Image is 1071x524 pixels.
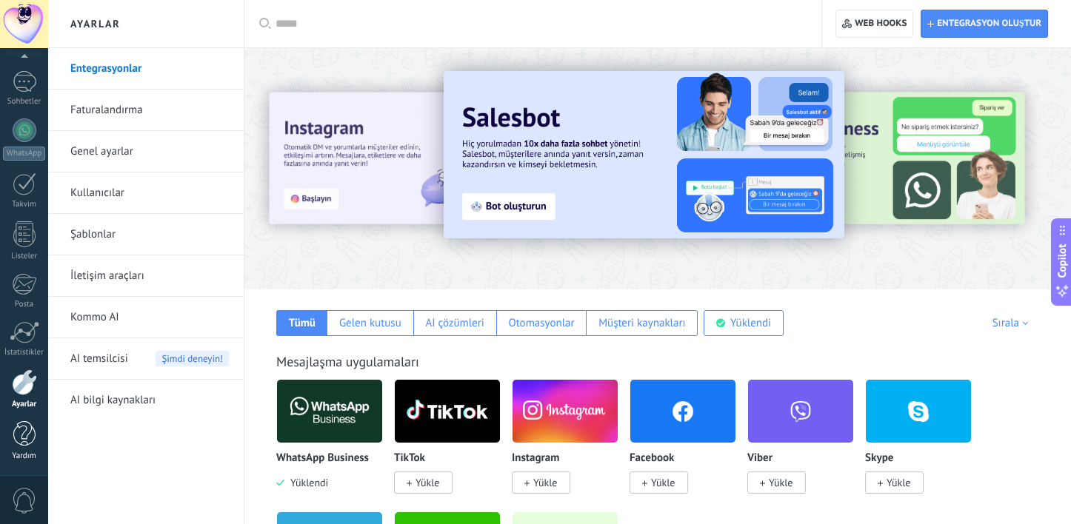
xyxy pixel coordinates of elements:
[513,375,618,447] img: instagram.png
[339,316,401,330] div: Gelen kutusu
[865,452,893,465] p: Skype
[598,316,685,330] div: Müşteri kaynakları
[709,93,1024,224] img: Slide 3
[270,93,585,224] img: Slide 1
[3,400,46,409] div: Ayarlar
[769,476,793,489] span: Yükle
[48,297,244,338] li: Kommo AI
[835,10,913,38] button: Web hooks
[48,380,244,420] li: AI bilgi kaynakları
[730,316,771,330] div: Yüklendi
[48,90,244,131] li: Faturalandırma
[512,452,559,465] p: Instagram
[3,97,46,107] div: Sohbetler
[747,379,865,511] div: Viber
[630,379,747,511] div: Facebook
[855,18,907,30] span: Web hooks
[70,338,128,380] span: AI temsilcisi
[48,214,244,255] li: Şablonlar
[3,200,46,209] div: Takvim
[444,71,844,238] img: Slide 2
[394,379,512,511] div: TikTok
[865,379,983,511] div: Skype
[70,338,229,380] a: AI temsilcisiŞimdi deneyin!
[651,476,675,489] span: Yükle
[533,476,557,489] span: Yükle
[70,255,229,297] a: İletişim araçları
[394,452,425,465] p: TikTok
[48,338,244,380] li: AI temsilcisi
[276,452,369,465] p: WhatsApp Business
[3,252,46,261] div: Listeler
[289,316,316,330] div: Tümü
[284,476,328,489] span: Yüklendi
[992,316,1033,330] div: Sırala
[48,131,244,172] li: Genel ayarlar
[70,131,229,172] a: Genel ayarlar
[921,10,1048,38] button: Entegrasyon oluştur
[70,214,229,255] a: Şablonlar
[3,451,46,461] div: Yardım
[630,375,735,447] img: facebook.png
[276,379,394,511] div: WhatsApp Business
[48,172,244,214] li: Kullanıcılar
[70,48,229,90] a: Entegrasyonlar
[748,375,853,447] img: viber.png
[48,48,244,90] li: Entegrasyonlar
[70,90,229,131] a: Faturalandırma
[3,300,46,309] div: Posta
[395,375,500,447] img: logo_main.png
[508,316,574,330] div: Otomasyonlar
[1055,244,1070,278] span: Copilot
[866,375,971,447] img: skype.png
[3,348,46,357] div: İstatistikler
[70,172,229,214] a: Kullanıcılar
[156,351,229,366] span: Şimdi deneyin!
[277,375,382,447] img: logo_main.png
[425,316,484,330] div: AI çözümleri
[512,379,630,511] div: Instagram
[70,297,229,338] a: Kommo AI
[937,18,1041,30] span: Entegrasyon oluştur
[630,452,674,465] p: Facebook
[887,476,910,489] span: Yükle
[48,255,244,297] li: İletişim araçları
[416,476,439,489] span: Yükle
[276,353,419,370] a: Mesajlaşma uygulamaları
[747,452,773,465] p: Viber
[3,147,45,161] div: WhatsApp
[70,380,229,421] a: AI bilgi kaynakları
